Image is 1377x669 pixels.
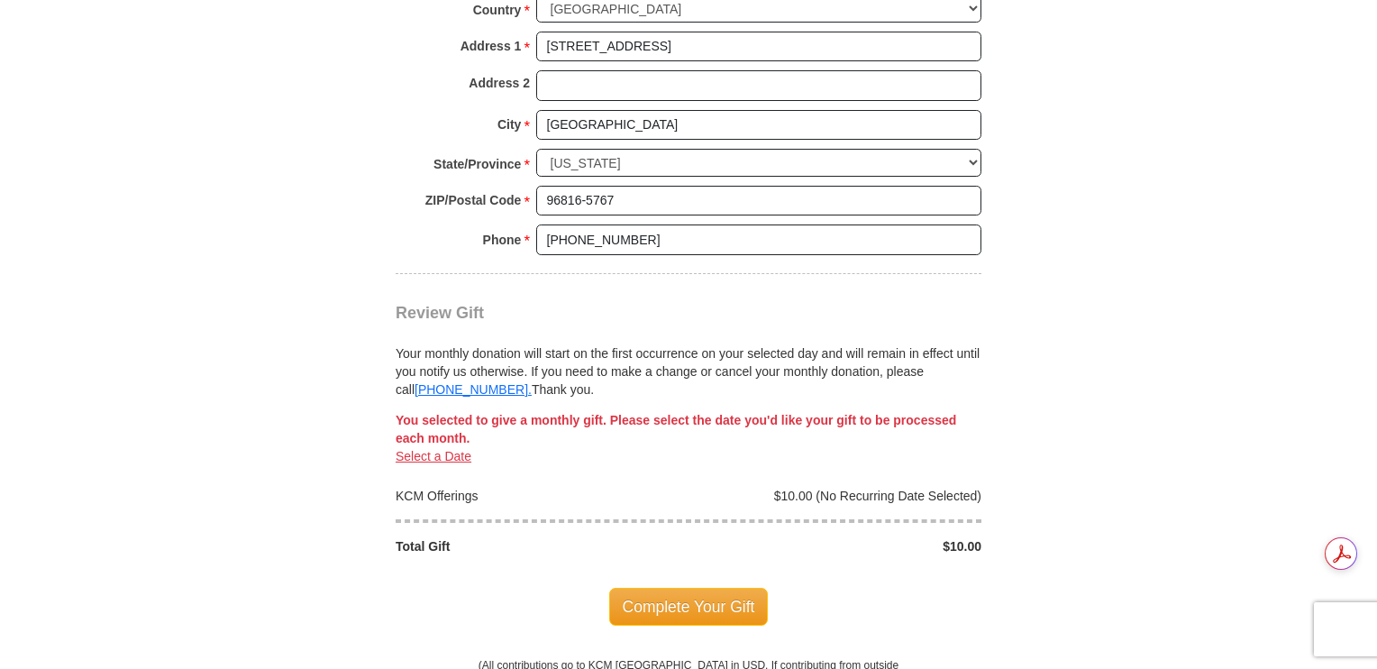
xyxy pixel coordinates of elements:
span: Review Gift [396,304,484,322]
strong: City [497,112,521,137]
strong: ZIP/Postal Code [425,188,522,213]
div: KCM Offerings [387,487,689,505]
strong: Address 1 [461,33,522,59]
strong: Phone [483,227,522,252]
span: $10.00 (No Recurring Date Selected) [774,489,981,503]
a: Select a Date [396,449,471,463]
strong: Address 2 [469,70,530,96]
div: Your monthly donation will start on the first occurrence on your selected day and will remain in ... [396,323,981,399]
span: Complete Your Gift [609,588,769,626]
div: Total Gift [387,537,689,555]
a: [PHONE_NUMBER]. [415,382,532,397]
div: $10.00 [688,537,991,555]
strong: State/Province [433,151,521,177]
span: You selected to give a monthly gift. Please select the date you'd like your gift to be processed ... [396,413,956,445]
